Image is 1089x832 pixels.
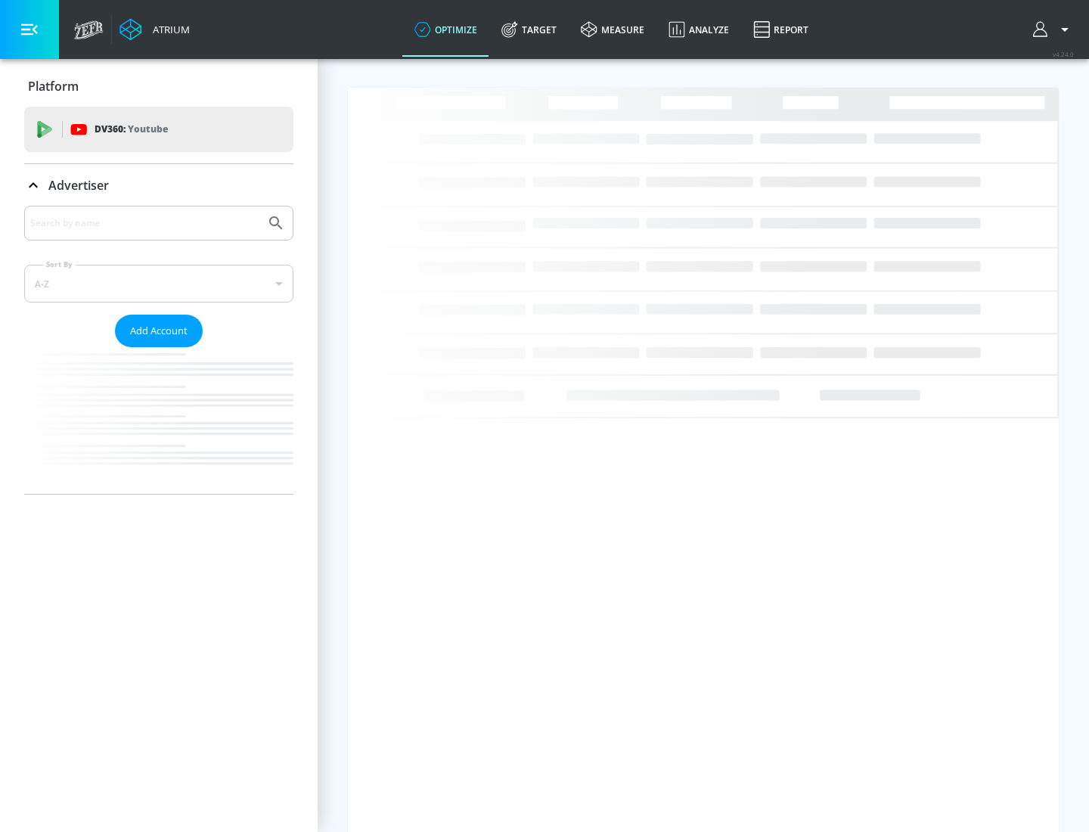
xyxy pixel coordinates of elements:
[24,164,293,206] div: Advertiser
[119,18,190,41] a: Atrium
[95,121,168,138] p: DV360:
[402,2,489,57] a: optimize
[128,121,168,137] p: Youtube
[147,23,190,36] div: Atrium
[1053,50,1074,58] span: v 4.24.0
[656,2,741,57] a: Analyze
[130,322,188,340] span: Add Account
[489,2,569,57] a: Target
[24,347,293,494] nav: list of Advertiser
[28,78,79,95] p: Platform
[569,2,656,57] a: measure
[24,107,293,152] div: DV360: Youtube
[741,2,821,57] a: Report
[43,259,76,269] label: Sort By
[115,315,203,347] button: Add Account
[24,265,293,303] div: A-Z
[24,65,293,107] div: Platform
[48,177,109,194] p: Advertiser
[24,206,293,494] div: Advertiser
[30,213,259,233] input: Search by name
